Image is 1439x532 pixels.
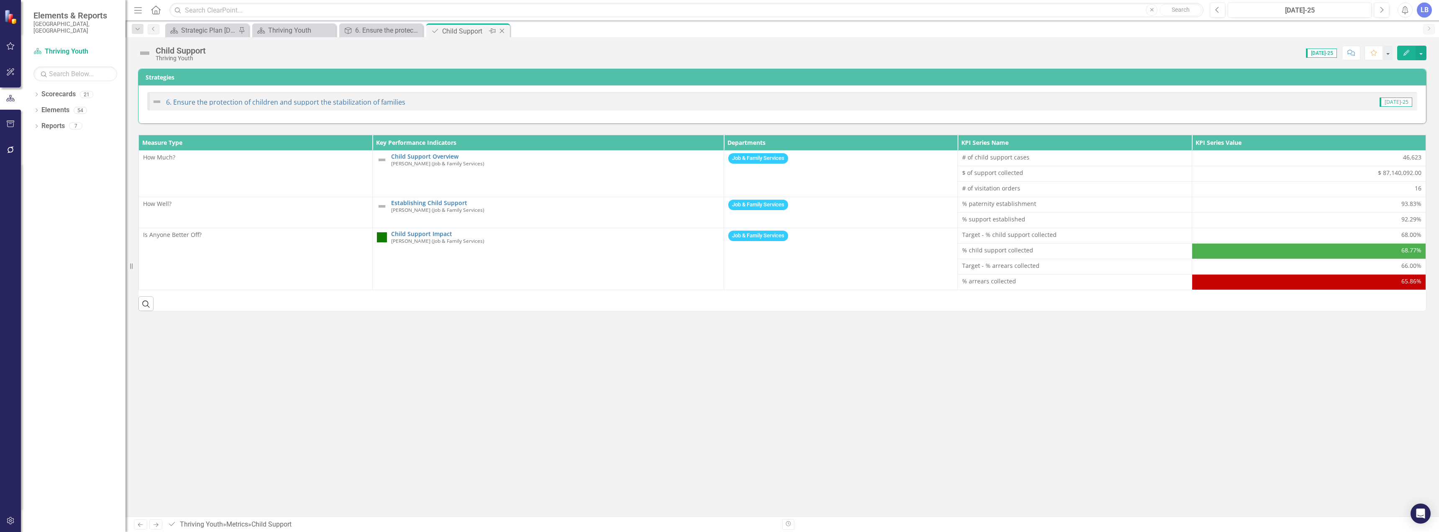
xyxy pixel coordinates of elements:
a: Thriving Youth [254,25,334,36]
button: Search [1160,4,1201,16]
small: [GEOGRAPHIC_DATA], [GEOGRAPHIC_DATA] [33,21,117,34]
span: $ of support collected [962,169,1187,177]
td: Double-Click to Edit [1192,228,1426,244]
span: How Well? [143,200,172,208]
span: Job & Family Services [728,153,788,164]
img: Not Defined [152,97,162,107]
input: Search ClearPoint... [169,3,1203,18]
img: Not Defined [138,46,151,60]
span: Search [1172,6,1190,13]
td: Double-Click to Edit [724,228,958,290]
td: Double-Click to Edit [1192,275,1426,290]
td: Double-Click to Edit [958,151,1192,166]
span: 46,623 [1403,153,1421,162]
td: Double-Click to Edit [958,275,1192,290]
small: [PERSON_NAME] (Job & Family Services) [391,161,484,166]
span: [DATE]-25 [1306,49,1337,58]
td: Double-Click to Edit [139,197,373,228]
td: Double-Click to Edit [1192,166,1426,182]
img: ClearPoint Strategy [4,10,19,24]
div: » » [168,520,776,529]
span: 68.77% [1401,246,1421,254]
span: % paternity establishment [962,200,1187,208]
div: 6. Ensure the protection of children and support the stabilization of families [355,25,421,36]
td: Double-Click to Edit [958,213,1192,228]
td: Double-Click to Edit [1192,197,1426,213]
a: Child Support Impact [391,231,719,237]
span: Target - % arrears collected [962,262,1187,270]
td: Double-Click to Edit [958,259,1192,275]
span: Target - % child support collected [962,231,1187,239]
a: Establishing Child Support [391,200,719,206]
td: Double-Click to Edit [139,151,373,197]
span: 93.83% [1401,200,1421,208]
td: Double-Click to Edit [958,166,1192,182]
div: 54 [74,107,87,114]
span: 65.86% [1401,277,1421,285]
a: Elements [41,105,69,115]
td: Double-Click to Edit [724,151,958,197]
td: Double-Click to Edit [1192,213,1426,228]
td: Double-Click to Edit [958,228,1192,244]
span: Is Anyone Better Off? [143,231,202,239]
div: [DATE]-25 [1231,5,1369,15]
span: 92.29% [1401,215,1421,224]
div: Thriving Youth [156,55,206,62]
span: 16 [1415,184,1421,193]
td: Double-Click to Edit [1192,244,1426,259]
td: Double-Click to Edit [958,244,1192,259]
h3: Strategies [146,74,1422,80]
td: Double-Click to Edit [139,228,373,290]
div: Child Support [251,520,292,528]
span: 68.00% [1401,231,1421,239]
td: Double-Click to Edit Right Click for Context Menu [373,151,724,197]
span: How Much? [143,153,175,161]
td: Double-Click to Edit [1192,182,1426,197]
img: On Target [377,232,387,242]
td: Double-Click to Edit [1192,151,1426,166]
span: % arrears collected [962,277,1187,285]
a: Metrics [226,520,248,528]
span: Job & Family Services [728,231,788,241]
a: Child Support Overview [391,153,719,159]
small: [PERSON_NAME] (Job & Family Services) [391,238,484,244]
span: 66.00% [1401,262,1421,270]
span: % child support collected [962,246,1187,254]
small: [PERSON_NAME] (Job & Family Services) [391,207,484,213]
a: 6. Ensure the protection of children and support the stabilization of families [341,25,421,36]
span: # of child support cases [962,153,1187,162]
div: Thriving Youth [268,25,334,36]
a: Thriving Youth [180,520,223,528]
td: Double-Click to Edit Right Click for Context Menu [373,197,724,228]
div: 21 [80,91,93,98]
div: Child Support [156,46,206,55]
button: [DATE]-25 [1228,3,1372,18]
td: Double-Click to Edit [724,197,958,228]
a: Thriving Youth [33,47,117,57]
a: Scorecards [41,90,76,99]
button: LB [1417,3,1432,18]
span: Elements & Reports [33,10,117,21]
span: # of visitation orders [962,184,1187,193]
span: Job & Family Services [728,200,788,210]
div: Strategic Plan [DATE]-[DATE] [181,25,236,36]
a: Strategic Plan [DATE]-[DATE] [167,25,236,36]
td: Double-Click to Edit [958,197,1192,213]
td: Double-Click to Edit [958,182,1192,197]
span: [DATE]-25 [1380,98,1412,107]
img: Not Defined [377,155,387,165]
div: 7 [69,123,82,130]
a: 6. Ensure the protection of children and support the stabilization of families [166,98,405,107]
span: $ 87,140,092.00 [1378,169,1421,177]
td: Double-Click to Edit Right Click for Context Menu [373,228,724,290]
span: % support established [962,215,1187,224]
td: Double-Click to Edit [1192,259,1426,275]
div: Open Intercom Messenger [1411,504,1431,524]
a: Reports [41,121,65,131]
img: Not Defined [377,201,387,211]
input: Search Below... [33,67,117,81]
div: Child Support [442,26,487,36]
